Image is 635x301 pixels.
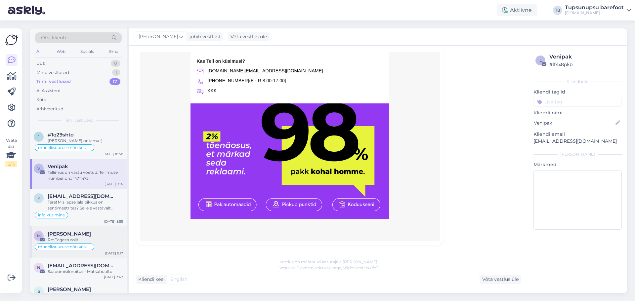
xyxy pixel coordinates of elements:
[280,259,377,264] span: Vestlus on määratud kasutajale [PERSON_NAME]
[41,34,67,41] span: Otsi kliente
[104,275,123,280] div: [DATE] 7:47
[38,134,39,139] span: 1
[37,233,41,238] span: M
[48,199,123,211] div: Tere! Mis lapse jala pikkus on sentimeetrites? Sellele vastavalt võtate soki suuruse. Varu ei pea...
[37,265,40,270] span: n
[48,263,116,269] span: noreply@matkahuolto.fi
[109,78,120,85] div: 17
[35,47,43,56] div: All
[111,60,120,67] div: 0
[533,151,622,157] div: [PERSON_NAME]
[207,68,323,73] a: [DOMAIN_NAME][EMAIL_ADDRESS][DOMAIN_NAME]
[136,276,165,283] div: Kliendi keel
[55,47,67,56] div: Web
[64,117,93,123] span: Tiimi vestlused
[104,219,123,224] div: [DATE] 8:55
[533,131,622,138] p: Kliendi email
[5,34,18,46] img: Askly Logo
[48,169,123,181] div: Tellimus on vastu võetud. Tellimuse number on:: 14711475
[533,161,622,168] p: Märkmed
[48,193,116,199] span: kaisakopper@gmail.com
[5,137,17,167] div: Vaata siia
[38,289,40,294] span: S
[565,5,624,10] div: Tupsunupsu barefoot
[341,265,378,270] i: „Võtke vestlus üle”
[533,79,622,85] div: Kliendi info
[36,96,46,103] div: Kõik
[207,88,217,93] a: KKK
[36,106,63,112] div: Arhiveeritud
[36,78,71,85] div: Tiimi vestlused
[105,251,123,256] div: [DATE] 8:17
[539,58,542,63] span: l
[79,47,95,56] div: Socials
[549,61,620,68] div: # lf4x8pkb
[279,265,378,270] span: Vestluse ülevõtmiseks vajutage
[36,88,61,94] div: AI Assistent
[48,237,123,243] div: Re: Tagastussilt
[553,6,562,15] div: TB
[48,269,123,275] div: Saapumisilmoitus - Matkahuolto
[36,60,45,67] div: Uus
[549,53,620,61] div: Venipak
[48,138,123,144] div: [PERSON_NAME] ootama :)
[103,152,123,157] div: [DATE] 10:58
[207,78,249,83] a: [PHONE_NUMBER]
[48,286,91,292] span: Sirli Kivisalu
[198,79,203,84] img: c9e6d04f-c501-3545-abac-c97442e2d4b3.png
[37,166,40,171] span: V
[187,33,221,40] div: juhib vestlust
[196,58,245,64] strong: Kas Teil on küsimusi?
[108,47,122,56] div: Email
[207,76,323,86] td: (E - R 8.00-17.00)
[139,33,178,40] span: [PERSON_NAME]
[105,181,123,186] div: [DATE] 9:14
[197,69,203,74] img: 6af93b6b-a402-841f-54d3-2f65829e9328.png
[38,245,91,249] span: mudeli/suuruse nõu küsimine
[37,196,40,201] span: k
[497,4,537,16] div: Aktiivne
[38,146,91,150] span: mudeli/suuruse nõu küsimine
[534,119,614,127] input: Lisa nimi
[38,213,65,217] span: info küsimine
[48,132,74,138] span: #1q29shto
[112,69,120,76] div: 1
[533,97,622,107] input: Lisa tag
[5,161,17,167] div: 2 / 3
[170,276,188,283] span: English
[533,109,622,116] p: Kliendi nimi
[533,138,622,145] p: [EMAIL_ADDRESS][DOMAIN_NAME]
[36,69,69,76] div: Minu vestlused
[533,89,622,95] p: Kliendi tag'id
[228,32,270,41] div: Võta vestlus üle
[48,231,91,237] span: Maret Laurimaa
[197,89,203,94] img: 0a8aa7b6-fc33-b5ac-d67e-11313c8a4327.png
[480,275,521,284] div: Võta vestlus üle
[565,10,624,16] div: [DOMAIN_NAME]
[565,5,631,16] a: Tupsunupsu barefoot[DOMAIN_NAME]
[48,292,123,298] div: Kehv poekülastus [DATE]
[48,164,68,169] span: Venipak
